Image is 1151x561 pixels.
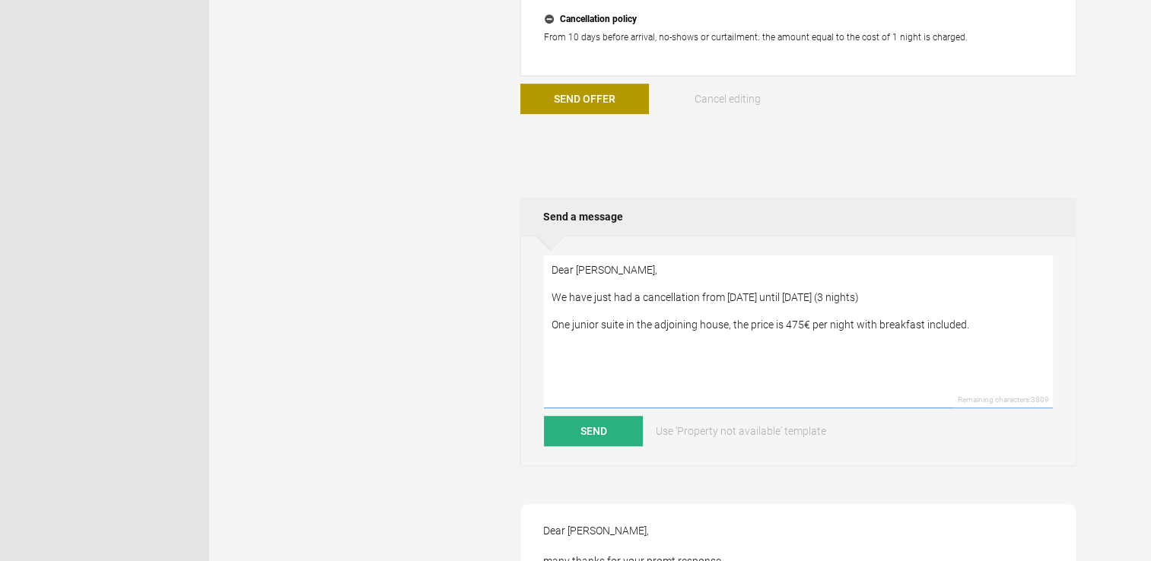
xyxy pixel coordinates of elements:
[520,198,1076,236] h2: Send a message
[663,84,792,114] button: Cancel editing
[645,416,837,446] a: Use 'Property not available' template
[544,30,1053,45] p: From 10 days before arrival, no-shows or curtailment: the amount equal to the cost of 1 night is ...
[544,10,1053,30] button: Cancellation policy
[544,416,643,446] button: Send
[520,84,649,114] button: Send Offer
